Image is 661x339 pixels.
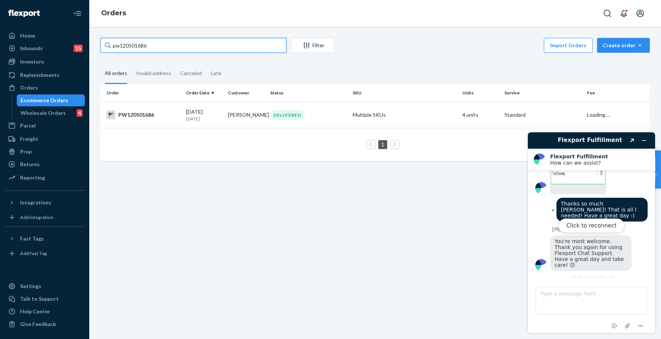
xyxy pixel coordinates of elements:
[459,102,501,128] td: 4 units
[501,84,584,102] th: Service
[504,111,581,119] p: Standard
[4,233,85,245] button: Fast Tags
[4,30,85,42] a: Home
[180,64,202,83] div: Canceled
[20,214,53,220] div: Add Integration
[616,6,631,21] button: Open notifications
[4,158,85,170] a: Returns
[20,45,43,52] div: Inbounds
[20,58,44,65] div: Inventory
[20,109,66,117] div: Wholesale Orders
[522,126,661,339] iframe: To enrich screen reader interactions, please activate Accessibility in Grammarly extension settings
[380,141,386,148] a: Page 1 is your current page
[600,6,615,21] button: Open Search Box
[270,110,305,120] div: DELIVERED
[8,10,40,17] img: Flexport logo
[350,84,459,102] th: SKU
[183,84,225,102] th: Order Date
[584,84,650,102] th: Fee
[4,120,85,132] a: Parcel
[597,38,650,53] button: Create order
[20,135,38,143] div: Freight
[20,308,50,315] div: Help Center
[20,97,68,104] div: Ecommerce Orders
[4,318,85,330] button: Give Feedback
[603,42,644,49] div: Create order
[4,197,85,209] button: Integrations
[20,174,45,181] div: Reporting
[544,38,593,53] button: Import Orders
[20,320,56,328] div: Give Feedback
[20,84,38,91] div: Orders
[291,42,334,49] div: Filter
[70,6,85,21] button: Close Navigation
[4,212,85,223] a: Add Integration
[20,148,32,155] div: Prep
[106,110,180,119] div: PW120501686
[74,45,83,52] div: 15
[291,38,334,53] button: Filter
[4,69,85,81] a: Replenishments
[20,282,41,290] div: Settings
[20,295,59,303] div: Talk to Support
[4,172,85,184] a: Reporting
[101,9,126,17] a: Orders
[186,116,222,122] p: [DATE]
[350,102,459,128] td: Multiple SKUs
[16,5,32,12] span: Chat
[20,161,40,168] div: Returns
[4,280,85,292] a: Settings
[17,94,85,106] a: Ecommerce Orders
[211,64,221,83] div: Late
[136,64,171,83] div: Invalid address
[4,306,85,317] a: Help Center
[20,199,51,206] div: Integrations
[633,6,648,21] button: Open account menu
[20,32,35,39] div: Home
[95,3,132,24] ol: breadcrumbs
[100,84,183,102] th: Order
[267,84,350,102] th: Status
[105,64,127,84] div: All orders
[4,248,85,259] a: Add Fast Tag
[20,122,36,129] div: Parcel
[20,250,47,256] div: Add Fast Tag
[4,133,85,145] a: Freight
[584,102,650,128] td: Loading....
[4,42,85,54] a: Inbounds15
[225,102,267,128] td: [PERSON_NAME]
[20,235,44,242] div: Fast Tags
[20,71,60,79] div: Replenishments
[4,293,85,305] button: Talk to Support
[4,82,85,94] a: Orders
[4,56,85,68] a: Inventory
[100,38,286,53] input: Search orders
[186,108,222,122] div: [DATE]
[459,84,501,102] th: Units
[17,107,85,119] a: Wholesale Orders4
[228,90,264,96] div: Customer
[4,146,85,158] a: Prep
[77,109,83,117] div: 4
